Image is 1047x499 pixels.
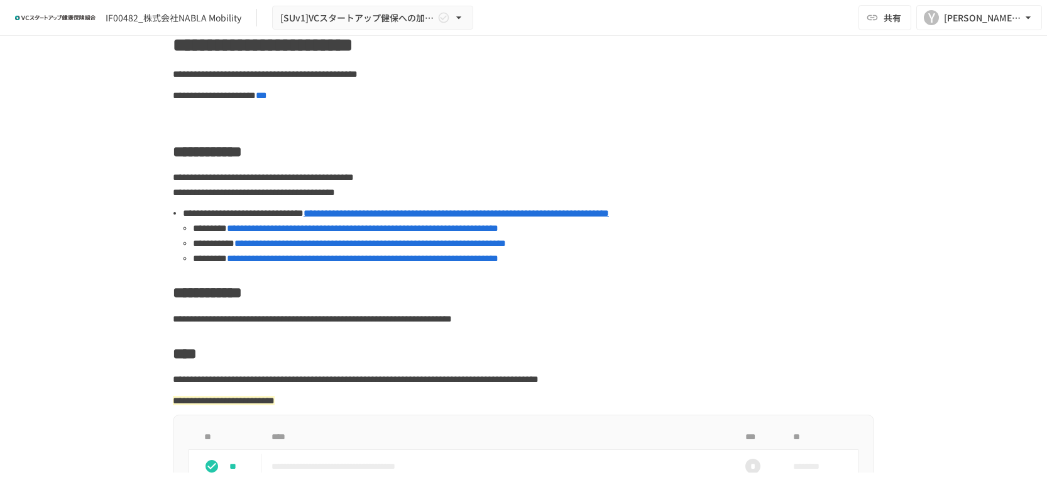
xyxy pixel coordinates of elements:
[199,454,224,479] button: status
[916,5,1042,30] button: Y[PERSON_NAME][EMAIL_ADDRESS][DOMAIN_NAME]
[106,11,241,25] div: IF00482_株式会社NABLA Mobility
[272,6,473,30] button: [SUv1]VCスタートアップ健保への加入申請手続き
[858,5,911,30] button: 共有
[280,10,435,26] span: [SUv1]VCスタートアップ健保への加入申請手続き
[924,10,939,25] div: Y
[884,11,901,25] span: 共有
[944,10,1022,26] div: [PERSON_NAME][EMAIL_ADDRESS][DOMAIN_NAME]
[15,8,96,28] img: ZDfHsVrhrXUoWEWGWYf8C4Fv4dEjYTEDCNvmL73B7ox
